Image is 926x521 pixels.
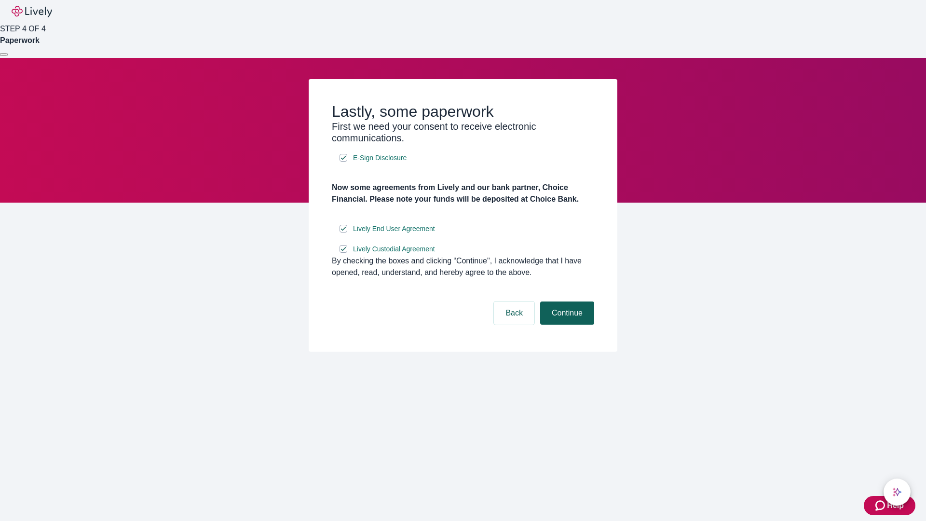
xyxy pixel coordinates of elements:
[332,102,594,121] h2: Lastly, some paperwork
[353,153,407,163] span: E-Sign Disclosure
[540,302,594,325] button: Continue
[12,6,52,17] img: Lively
[875,500,887,511] svg: Zendesk support icon
[332,182,594,205] h4: Now some agreements from Lively and our bank partner, Choice Financial. Please note your funds wi...
[353,224,435,234] span: Lively End User Agreement
[887,500,904,511] span: Help
[864,496,915,515] button: Zendesk support iconHelp
[351,223,437,235] a: e-sign disclosure document
[332,255,594,278] div: By checking the boxes and clicking “Continue", I acknowledge that I have opened, read, understand...
[494,302,534,325] button: Back
[332,121,594,144] h3: First we need your consent to receive electronic communications.
[351,243,437,255] a: e-sign disclosure document
[353,244,435,254] span: Lively Custodial Agreement
[892,487,902,497] svg: Lively AI Assistant
[884,479,911,506] button: chat
[351,152,409,164] a: e-sign disclosure document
